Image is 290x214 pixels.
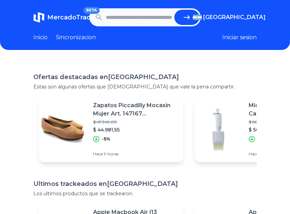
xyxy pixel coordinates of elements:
[33,179,257,189] h1: Ultimos trackeados en [GEOGRAPHIC_DATA]
[93,119,178,125] p: $ 47.349,00
[33,12,44,23] img: MercadoTrack
[56,33,96,42] a: Sincronizacion
[39,105,88,153] img: Featured image
[222,33,257,42] button: Iniciar sesion
[33,33,48,42] a: Inicio
[39,96,183,162] a: Featured imageZapatos Piccadilly Mocasin Mujer Art. 147167 Vocepiccadilly$ 47.349,00$ 44.981,55-5...
[194,105,243,153] img: Featured image
[33,83,257,90] p: Estas son algunas ofertas que [DEMOGRAPHIC_DATA] que vale la pena compartir.
[93,126,178,133] p: $ 44.981,55
[93,151,178,157] p: Hace 9 horas
[33,72,257,82] h1: Ofertas destacadas en [GEOGRAPHIC_DATA]
[93,101,178,118] p: Zapatos Piccadilly Mocasin Mujer Art. 147167 Vocepiccadilly
[193,15,202,20] img: Argentina
[102,136,110,142] p: -5%
[203,13,266,22] span: [GEOGRAPHIC_DATA]
[193,13,257,22] button: [GEOGRAPHIC_DATA]
[47,14,94,21] span: MercadoTrack
[83,7,100,14] span: BETA
[33,12,89,23] a: MercadoTrackBETA
[33,190,257,197] p: Los ultimos productos que se trackearon.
